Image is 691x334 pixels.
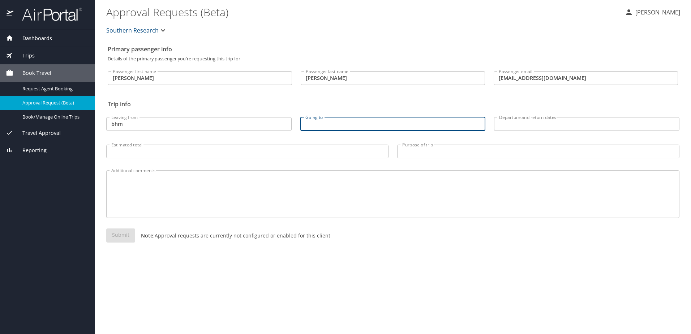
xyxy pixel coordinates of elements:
span: Book/Manage Online Trips [22,114,86,120]
button: [PERSON_NAME] [622,6,683,19]
span: Request Agent Booking [22,85,86,92]
p: Details of the primary passenger you're requesting this trip for [108,56,678,61]
span: Reporting [13,146,47,154]
span: Approval Request (Beta) [22,99,86,106]
button: Southern Research [103,23,170,38]
h2: Primary passenger info [108,43,678,55]
p: [PERSON_NAME] [633,8,680,17]
h2: Trip info [108,98,678,110]
h1: Approval Requests (Beta) [106,1,619,23]
span: Travel Approval [13,129,61,137]
span: Book Travel [13,69,51,77]
strong: Note: [141,232,155,239]
span: Dashboards [13,34,52,42]
p: Approval requests are currently not configured or enabled for this client [135,232,330,239]
img: icon-airportal.png [7,7,14,21]
img: airportal-logo.png [14,7,82,21]
span: Trips [13,52,35,60]
span: Southern Research [106,25,159,35]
